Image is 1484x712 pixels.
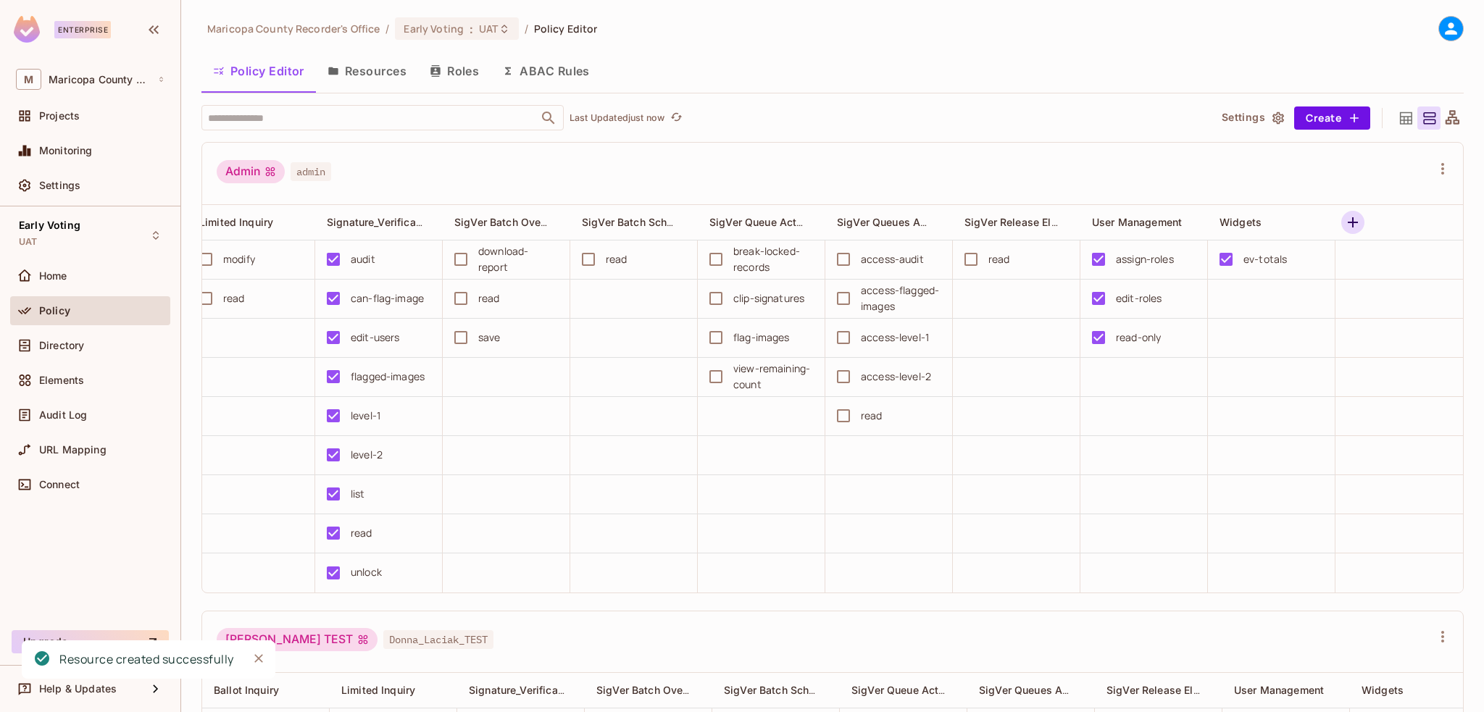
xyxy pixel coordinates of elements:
[39,444,107,456] span: URL Mapping
[351,447,383,463] div: level-2
[861,369,931,385] div: access-level-2
[1116,330,1161,345] div: read-only
[39,270,67,282] span: Home
[217,160,285,183] div: Admin
[582,215,704,229] span: SigVer Batch Scheduling
[383,630,493,649] span: Donna_Laciak_TEST
[39,409,87,421] span: Audit Log
[39,374,84,386] span: Elements
[670,111,683,125] span: refresh
[733,243,813,275] div: break-locked-records
[351,564,382,580] div: unlock
[1106,683,1223,697] span: SigVer Release Election
[469,683,576,697] span: Signature_Verification
[861,408,883,424] div: read
[214,684,279,696] span: Ballot Inquiry
[861,330,929,345] div: access-level-1
[351,369,425,385] div: flagged-images
[291,162,331,181] span: admin
[54,21,111,38] div: Enterprise
[1092,216,1182,228] span: User Management
[418,53,491,89] button: Roles
[39,305,70,317] span: Policy
[478,330,501,345] div: save
[19,236,37,248] span: UAT
[327,215,434,229] span: Signature_Verification
[733,361,813,393] div: view-remaining-count
[217,628,378,651] div: [PERSON_NAME] TEST
[39,479,80,490] span: Connect
[1234,684,1324,696] span: User Management
[724,683,846,697] span: SigVer Batch Scheduling
[19,219,80,231] span: Early Voting
[223,251,255,267] div: modify
[667,109,685,127] button: refresh
[59,650,234,669] div: Resource created successfully
[1216,106,1288,130] button: Settings
[733,290,804,306] div: clip-signatures
[525,22,528,35] li: /
[49,74,150,85] span: Workspace: Maricopa County Recorder's Office
[534,22,598,35] span: Policy Editor
[351,330,400,345] div: edit-users
[851,683,959,697] span: SigVer Queue Actions
[16,69,41,90] span: M
[606,251,628,267] div: read
[385,22,389,35] li: /
[478,290,500,306] div: read
[1362,684,1404,696] span: Widgets
[861,282,941,314] div: access-flagged-images
[14,16,40,43] img: SReyMgAAAABJRU5ErkJggg==
[39,340,84,351] span: Directory
[964,215,1081,229] span: SigVer Release Election
[709,215,817,229] span: SigVer Queue Actions
[207,22,380,35] span: the active workspace
[1294,106,1370,130] button: Create
[664,109,685,127] span: Click to refresh data
[201,53,316,89] button: Policy Editor
[351,251,375,267] div: audit
[248,648,270,669] button: Close
[316,53,418,89] button: Resources
[538,108,559,128] button: Open
[1243,251,1287,267] div: ev-totals
[861,251,924,267] div: access-audit
[223,290,245,306] div: read
[478,243,558,275] div: download-report
[1220,216,1262,228] span: Widgets
[39,110,80,122] span: Projects
[351,290,424,306] div: can-flag-image
[351,408,380,424] div: level-1
[491,53,601,89] button: ABAC Rules
[988,251,1010,267] div: read
[351,486,365,502] div: list
[39,180,80,191] span: Settings
[341,684,415,696] span: Limited Inquiry
[39,145,93,156] span: Monitoring
[404,22,464,35] span: Early Voting
[733,330,790,345] div: flag-images
[837,215,950,229] span: SigVer Queues Access
[596,683,710,697] span: SigVer Batch Overview
[479,22,498,35] span: UAT
[1116,251,1174,267] div: assign-roles
[469,23,474,35] span: :
[351,525,372,541] div: read
[570,112,664,124] p: Last Updated just now
[1116,290,1162,306] div: edit-roles
[454,215,568,229] span: SigVer Batch Overview
[979,683,1092,697] span: SigVer Queues Access
[199,216,273,228] span: Limited Inquiry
